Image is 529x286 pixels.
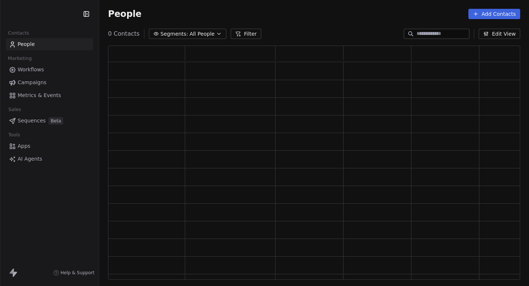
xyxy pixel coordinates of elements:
span: Tools [5,129,23,140]
span: Sequences [18,117,46,125]
a: Metrics & Events [6,89,93,101]
span: Metrics & Events [18,92,61,99]
span: People [18,40,35,48]
span: People [108,8,141,19]
span: AI Agents [18,155,42,163]
a: AI Agents [6,153,93,165]
button: Filter [231,29,261,39]
span: Segments: [161,30,188,38]
a: SequencesBeta [6,115,93,127]
span: Contacts [5,28,32,39]
a: Help & Support [53,270,94,276]
button: Add Contacts [468,9,520,19]
span: Beta [48,117,63,125]
a: Workflows [6,64,93,76]
span: Apps [18,142,30,150]
span: Help & Support [61,270,94,276]
span: Campaigns [18,79,46,86]
span: Workflows [18,66,44,74]
span: Sales [5,104,24,115]
a: Campaigns [6,76,93,89]
span: 0 Contacts [108,29,140,38]
button: Edit View [479,29,520,39]
a: Apps [6,140,93,152]
span: All People [190,30,215,38]
span: Marketing [5,53,35,64]
a: People [6,38,93,50]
